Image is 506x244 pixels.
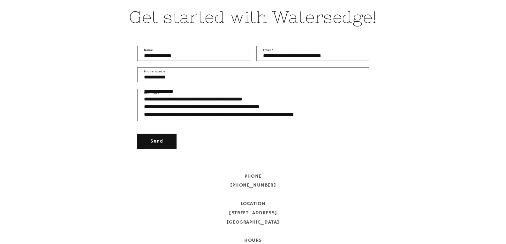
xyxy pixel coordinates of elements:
[78,6,429,28] h2: Get started with Watersedge!
[227,219,279,226] span: [GEOGRAPHIC_DATA]
[244,237,262,244] span: HOURS
[229,210,277,216] span: [STREET_ADDRESS]
[245,173,261,180] span: PHONE
[241,201,266,207] span: LOCATION
[230,182,276,189] span: [PHONE_NUMBER]
[137,134,176,149] button: Send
